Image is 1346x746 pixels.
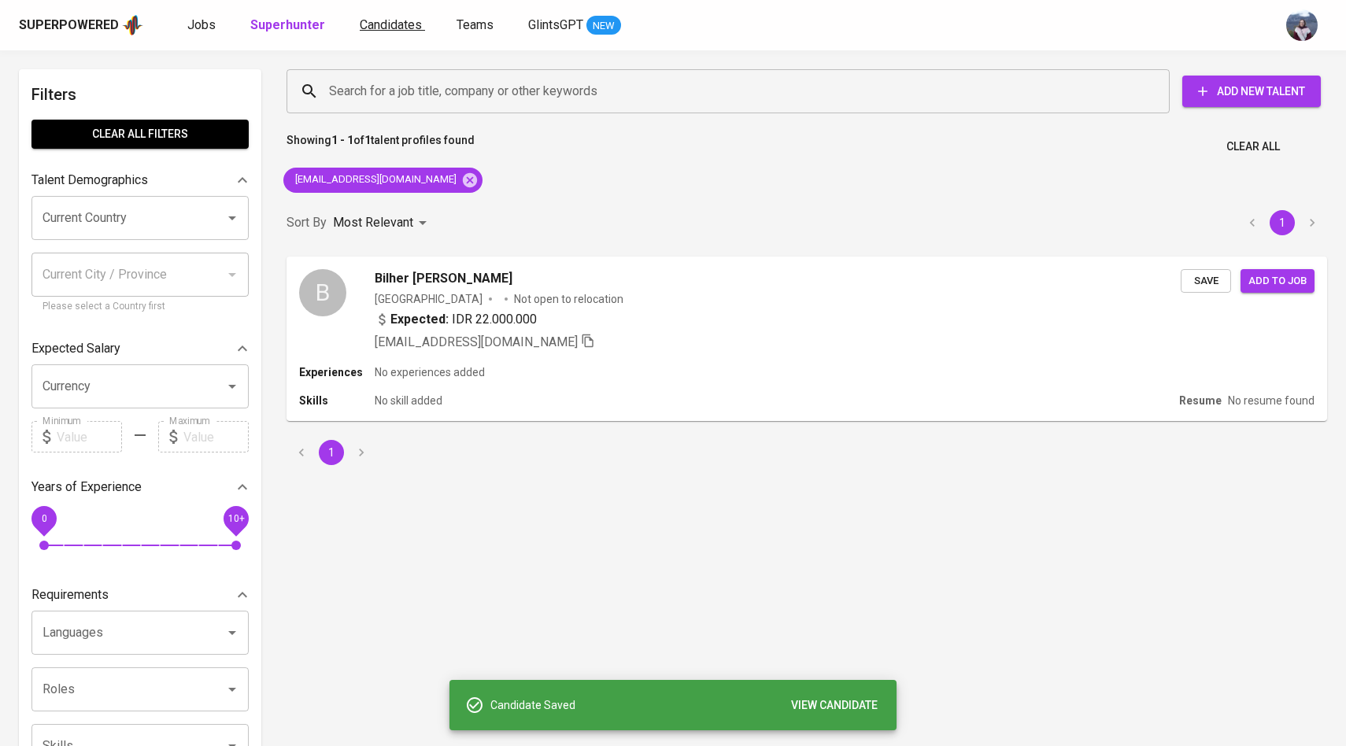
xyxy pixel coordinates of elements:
button: page 1 [1270,210,1295,235]
div: B [299,269,346,316]
div: [GEOGRAPHIC_DATA] [375,291,483,307]
a: Teams [457,16,497,35]
button: Save [1181,269,1231,294]
span: Teams [457,17,494,32]
a: GlintsGPT NEW [528,16,621,35]
span: NEW [586,18,621,34]
span: [EMAIL_ADDRESS][DOMAIN_NAME] [375,334,578,349]
span: Clear All filters [44,124,236,144]
p: No resume found [1228,393,1315,408]
b: 1 - 1 [331,134,353,146]
div: Candidate Saved [490,691,884,720]
div: Expected Salary [31,333,249,364]
button: Clear All filters [31,120,249,149]
p: No experiences added [375,364,485,380]
span: Jobs [187,17,216,32]
h6: Filters [31,82,249,107]
nav: pagination navigation [1237,210,1327,235]
span: Candidates [360,17,422,32]
p: No skill added [375,393,442,408]
div: [EMAIL_ADDRESS][DOMAIN_NAME] [283,168,483,193]
button: Open [221,375,243,397]
input: Value [57,421,122,452]
a: Superpoweredapp logo [19,13,143,37]
span: Clear All [1226,137,1280,157]
b: Superhunter [250,17,325,32]
span: 0 [41,513,46,524]
span: VIEW CANDIDATE [791,696,878,715]
button: Open [221,678,243,700]
p: Experiences [299,364,375,380]
span: Add to job [1248,272,1307,290]
span: Bilher [PERSON_NAME] [375,269,512,288]
p: Requirements [31,585,109,604]
p: Resume [1179,393,1222,408]
p: Expected Salary [31,339,120,358]
span: 10+ [227,513,244,524]
button: Add to job [1241,269,1315,294]
a: Candidates [360,16,425,35]
a: Superhunter [250,16,328,35]
a: Jobs [187,16,219,35]
b: Expected: [390,310,449,329]
nav: pagination navigation [287,440,376,465]
div: Superpowered [19,17,119,35]
p: Skills [299,393,375,408]
p: Please select a Country first [43,299,238,315]
button: page 1 [319,440,344,465]
img: christine.raharja@glints.com [1286,9,1318,41]
b: 1 [364,134,371,146]
p: Most Relevant [333,213,413,232]
span: Save [1189,272,1223,290]
div: Years of Experience [31,471,249,503]
div: Talent Demographics [31,164,249,196]
a: BBilher [PERSON_NAME][GEOGRAPHIC_DATA]Not open to relocationExpected: IDR 22.000.000[EMAIL_ADDRES... [287,257,1327,421]
p: Showing of talent profiles found [287,132,475,161]
button: VIEW CANDIDATE [785,691,884,720]
img: app logo [122,13,143,37]
button: Clear All [1220,132,1286,161]
p: Not open to relocation [514,291,623,307]
p: Sort By [287,213,327,232]
p: Talent Demographics [31,171,148,190]
span: Add New Talent [1195,82,1308,102]
div: IDR 22.000.000 [375,310,537,329]
button: Open [221,207,243,229]
span: GlintsGPT [528,17,583,32]
button: Add New Talent [1182,76,1321,107]
p: Years of Experience [31,478,142,497]
div: Requirements [31,579,249,611]
div: Most Relevant [333,209,432,238]
input: Value [183,421,249,452]
button: Open [221,622,243,644]
span: [EMAIL_ADDRESS][DOMAIN_NAME] [283,172,466,187]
